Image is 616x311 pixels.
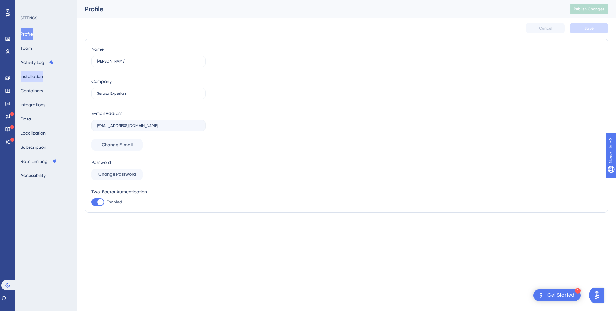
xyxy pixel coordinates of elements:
span: Publish Changes [574,6,604,12]
input: Company Name [97,91,200,96]
div: Get Started! [547,292,576,299]
span: Cancel [539,26,552,31]
button: Installation [21,71,43,82]
div: Name [91,45,104,53]
button: Localization [21,127,46,139]
span: Save [585,26,594,31]
div: 1 [575,288,581,294]
button: Save [570,23,608,33]
input: Name Surname [97,59,200,64]
iframe: UserGuiding AI Assistant Launcher [589,286,608,305]
button: Rate Limiting [21,155,57,167]
div: Open Get Started! checklist, remaining modules: 1 [533,289,581,301]
button: Integrations [21,99,45,111]
div: E-mail Address [91,110,122,117]
button: Subscription [21,141,46,153]
button: Activity Log [21,57,54,68]
div: Two-Factor Authentication [91,188,206,196]
button: Change Password [91,169,143,180]
button: Team [21,42,32,54]
button: Publish Changes [570,4,608,14]
img: launcher-image-alternative-text [537,291,545,299]
span: Enabled [107,200,122,205]
div: SETTINGS [21,15,73,21]
button: Profile [21,28,33,40]
button: Data [21,113,31,125]
button: Change E-mail [91,139,143,151]
button: Containers [21,85,43,96]
span: Change E-mail [102,141,133,149]
input: E-mail Address [97,123,200,128]
div: Profile [85,4,554,13]
button: Accessibility [21,170,46,181]
div: Password [91,158,206,166]
span: Change Password [98,171,136,178]
span: Need Help? [15,2,40,9]
button: Cancel [526,23,565,33]
div: Company [91,77,112,85]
